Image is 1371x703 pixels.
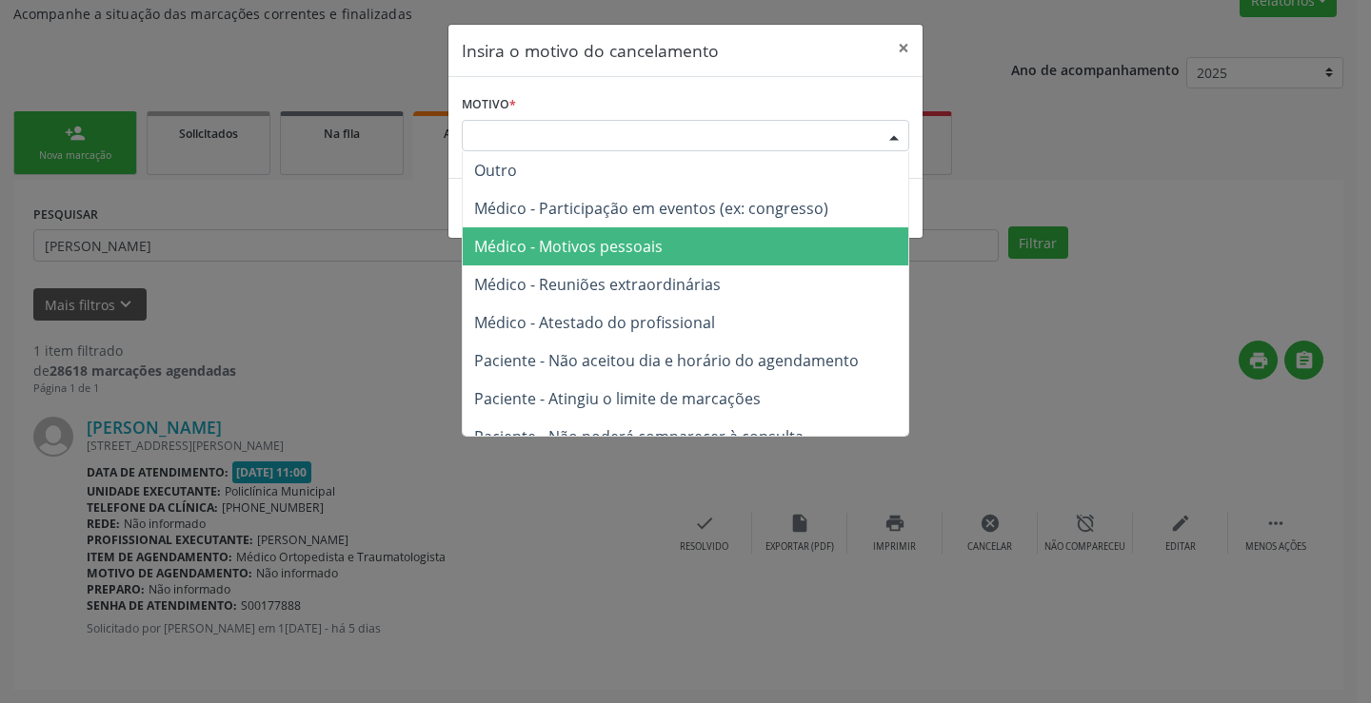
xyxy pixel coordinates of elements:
label: Motivo [462,90,516,120]
span: Paciente - Não poderá comparecer à consulta [474,426,804,447]
span: Outro [474,160,517,181]
h5: Insira o motivo do cancelamento [462,38,719,63]
span: Paciente - Não aceitou dia e horário do agendamento [474,350,859,371]
span: Médico - Motivos pessoais [474,236,663,257]
span: Médico - Reuniões extraordinárias [474,274,721,295]
span: Paciente - Atingiu o limite de marcações [474,388,761,409]
button: Close [884,25,923,71]
span: Médico - Participação em eventos (ex: congresso) [474,198,828,219]
span: Médico - Atestado do profissional [474,312,715,333]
